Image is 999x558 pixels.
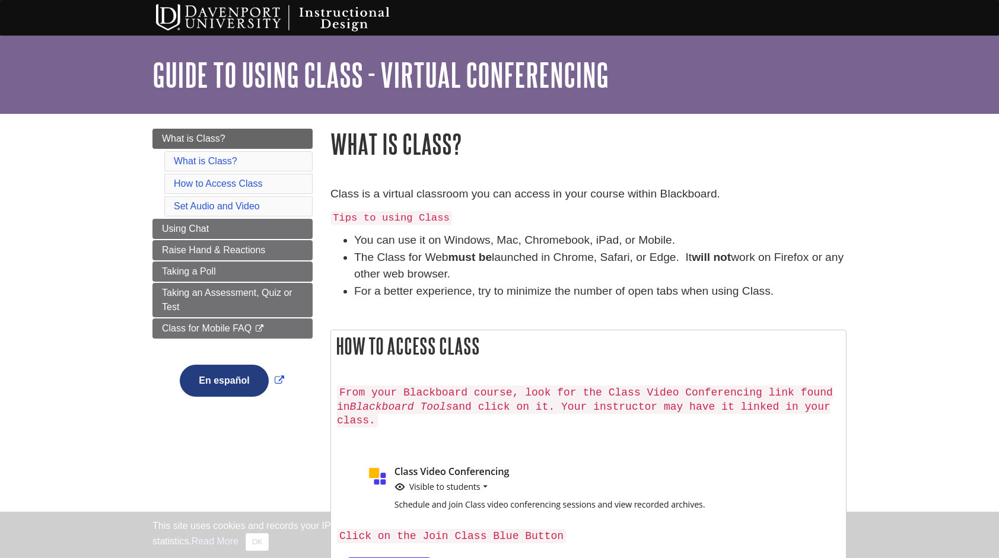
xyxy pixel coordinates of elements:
[330,129,847,159] h1: What is Class?
[177,375,287,385] a: Link opens in new window
[337,456,780,522] img: class
[354,283,847,300] li: For a better experience, try to minimize the number of open tabs when using Class.
[162,224,209,234] span: Using Chat
[174,156,237,166] a: What is Class?
[152,262,313,282] a: Taking a Poll
[147,3,431,33] img: Davenport University Instructional Design
[162,266,216,276] span: Taking a Poll
[174,201,260,211] a: Set Audio and Video
[354,249,847,283] li: The Class for Web launched in Chrome, Safari, or Edge. It work on Firefox or any other web browser.
[331,330,846,362] h2: How to Access Class
[448,251,492,263] strong: must be
[180,365,268,397] button: En español
[152,219,313,239] a: Using Chat
[152,519,847,551] div: This site uses cookies and records your IP address for usage statistics. Additionally, we use Goo...
[152,318,313,339] a: Class for Mobile FAQ
[354,232,847,249] li: You can use it on Windows, Mac, Chromebook, iPad, or Mobile.
[152,129,313,417] div: Guide Page Menu
[162,288,292,312] span: Taking an Assessment, Quiz or Test
[162,245,265,255] span: Raise Hand & Reactions
[337,385,833,428] code: From your Blackboard course, look for the Class Video Conferencing link found in and click on it....
[152,129,313,149] a: What is Class?
[152,56,609,93] a: Guide to Using Class - Virtual Conferencing
[330,186,847,203] p: Class is a virtual classroom you can access in your course within Blackboard.
[254,325,265,333] i: This link opens in a new window
[350,401,453,413] em: Blackboard Tools
[192,536,238,546] a: Read More
[174,178,262,189] a: How to Access Class
[162,323,252,333] span: Class for Mobile FAQ
[337,529,566,543] code: Click on the Join Class Blue Button
[246,533,269,551] button: Close
[152,240,313,260] a: Raise Hand & Reactions
[692,251,731,263] strong: will not
[330,211,452,225] code: Tips to using Class
[162,133,225,144] span: What is Class?
[152,283,313,317] a: Taking an Assessment, Quiz or Test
